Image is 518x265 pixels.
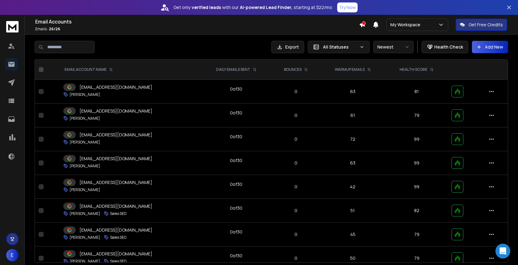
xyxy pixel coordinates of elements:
[320,151,385,175] td: 63
[385,80,448,104] td: 81
[192,4,221,11] strong: verified leads
[65,67,113,72] div: EMAIL ACCOUNT NAME
[6,249,19,261] button: E
[276,160,316,166] p: 0
[230,110,242,116] div: 0 of 30
[79,84,152,90] p: [EMAIL_ADDRESS][DOMAIN_NAME]
[320,199,385,223] td: 51
[110,211,126,216] p: Sales SEO
[230,181,242,187] div: 0 of 30
[79,156,152,162] p: [EMAIL_ADDRESS][DOMAIN_NAME]
[110,259,126,264] p: Sales SEO
[276,207,316,214] p: 0
[70,259,100,264] p: [PERSON_NAME]
[400,67,427,72] p: HEALTH SCORE
[320,104,385,127] td: 61
[110,235,126,240] p: Sales SEO
[271,41,304,53] button: Export
[230,205,242,211] div: 0 of 30
[385,175,448,199] td: 99
[70,187,100,192] p: [PERSON_NAME]
[373,41,414,53] button: Newest
[79,108,152,114] p: [EMAIL_ADDRESS][DOMAIN_NAME]
[335,67,365,72] p: WARMUP EMAILS
[339,4,356,11] p: Try Now
[320,175,385,199] td: 42
[79,251,152,257] p: [EMAIL_ADDRESS][DOMAIN_NAME]
[320,223,385,246] td: 45
[320,127,385,151] td: 72
[230,134,242,140] div: 0 of 30
[70,211,100,216] p: [PERSON_NAME]
[495,244,510,259] div: Open Intercom Messenger
[70,235,100,240] p: [PERSON_NAME]
[216,67,250,72] p: DAILY EMAILS SENT
[70,116,100,121] p: [PERSON_NAME]
[422,41,468,53] button: Health Check
[276,88,316,95] p: 0
[230,253,242,259] div: 0 of 30
[385,127,448,151] td: 99
[337,2,358,12] button: Try Now
[276,231,316,237] p: 0
[35,27,359,32] p: Emails :
[240,4,292,11] strong: AI-powered Lead Finder,
[79,132,152,138] p: [EMAIL_ADDRESS][DOMAIN_NAME]
[276,255,316,261] p: 0
[276,112,316,118] p: 0
[385,151,448,175] td: 99
[173,4,332,11] p: Get only with our starting at $22/mo
[390,22,423,28] p: My Workspace
[70,140,100,145] p: [PERSON_NAME]
[230,86,242,92] div: 0 of 30
[6,21,19,32] img: logo
[276,184,316,190] p: 0
[79,179,152,186] p: [EMAIL_ADDRESS][DOMAIN_NAME]
[70,164,100,169] p: [PERSON_NAME]
[469,22,503,28] p: Get Free Credits
[320,80,385,104] td: 63
[49,26,60,32] span: 26 / 26
[79,227,152,233] p: [EMAIL_ADDRESS][DOMAIN_NAME]
[472,41,508,53] button: Add New
[70,92,100,97] p: [PERSON_NAME]
[79,203,152,209] p: [EMAIL_ADDRESS][DOMAIN_NAME]
[385,104,448,127] td: 79
[230,157,242,164] div: 0 of 30
[284,67,302,72] p: BOUNCES
[385,199,448,223] td: 82
[276,136,316,142] p: 0
[385,223,448,246] td: 79
[35,18,359,25] h1: Email Accounts
[456,19,507,31] button: Get Free Credits
[323,44,357,50] p: All Statuses
[434,44,463,50] p: Health Check
[230,229,242,235] div: 0 of 30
